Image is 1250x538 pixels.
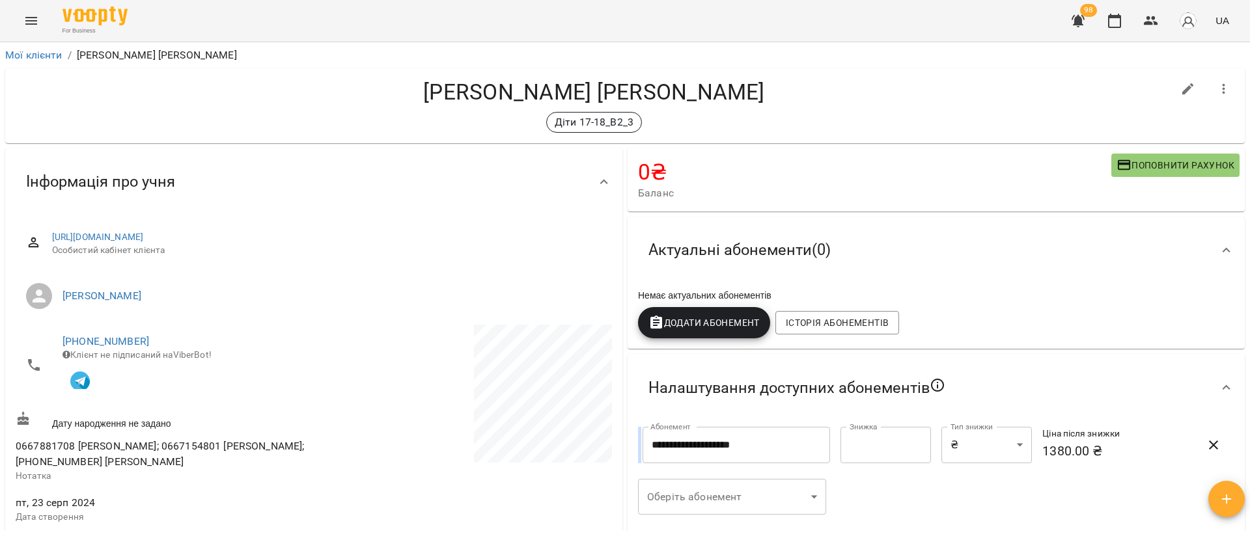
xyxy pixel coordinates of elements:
[1117,157,1234,173] span: Поповнити рахунок
[68,47,72,63] li: /
[648,377,945,398] span: Налаштування доступних абонементів
[1210,8,1234,33] button: UA
[62,7,128,25] img: Voopty Logo
[941,427,1032,463] div: ₴
[16,511,311,524] p: Дата створення
[70,371,90,391] img: Telegram
[52,244,602,257] span: Особистий кабінет клієнта
[1215,14,1229,27] span: UA
[546,112,642,133] div: Діти 17-18_B2_3
[638,185,1111,201] span: Баланс
[62,349,212,360] span: Клієнт не підписаний на ViberBot!
[26,172,175,192] span: Інформація про учня
[775,311,899,334] button: Історія абонементів
[62,27,128,35] span: For Business
[1042,427,1184,441] h6: Ціна після знижки
[786,315,889,330] span: Історія абонементів
[62,335,149,347] a: [PHONE_NUMBER]
[628,217,1245,284] div: Актуальні абонементи(0)
[62,289,141,302] a: [PERSON_NAME]
[5,47,1245,63] nav: breadcrumb
[930,377,945,393] svg: Якщо не обрано жодного, клієнт зможе побачити всі публічні абонементи
[638,159,1111,185] h4: 0 ₴
[5,148,622,215] div: Інформація про учня
[16,440,305,468] span: 0667881708 [PERSON_NAME]; 0667154801 [PERSON_NAME]; [PHONE_NUMBER] [PERSON_NAME]
[16,470,311,483] p: Нотатка
[16,79,1173,105] h4: [PERSON_NAME] [PERSON_NAME]
[635,286,1237,304] div: Немає актуальних абонементів
[648,315,760,330] span: Додати Абонемент
[638,479,826,515] div: ​
[628,354,1245,422] div: Налаштування доступних абонементів
[16,5,47,36] button: Menu
[13,409,314,433] div: Дату народження не задано
[5,49,62,61] a: Мої клієнти
[648,240,831,260] span: Актуальні абонементи ( 0 )
[1179,12,1197,30] img: avatar_s.png
[16,495,311,511] span: пт, 23 серп 2024
[1042,441,1184,461] h6: 1380.00 ₴
[555,114,633,130] p: Діти 17-18_B2_3
[1080,4,1097,17] span: 98
[52,232,144,242] a: [URL][DOMAIN_NAME]
[638,307,770,338] button: Додати Абонемент
[1111,154,1240,177] button: Поповнити рахунок
[77,47,237,63] p: [PERSON_NAME] [PERSON_NAME]
[62,362,98,397] button: Клієнт підписаний на VooptyBot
